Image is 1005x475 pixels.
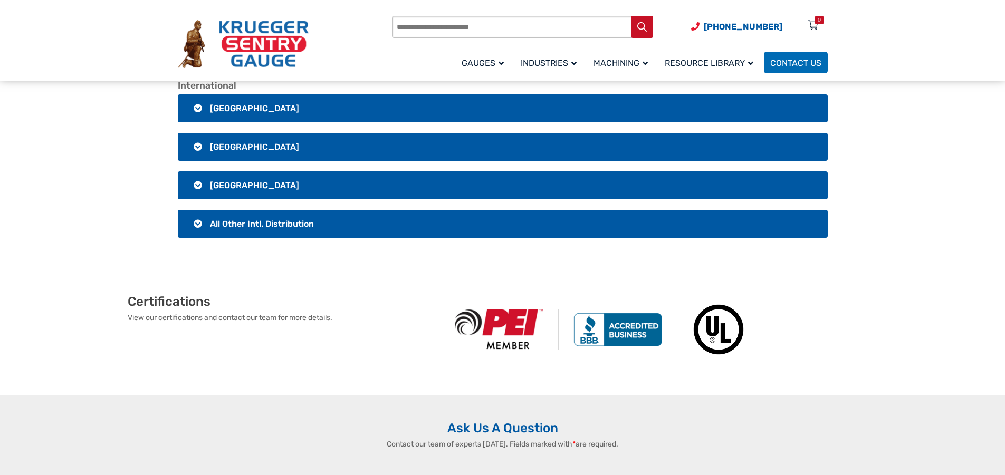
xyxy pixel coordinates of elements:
p: View our certifications and contact our team for more details. [128,312,440,323]
img: PEI Member [440,309,559,350]
span: Gauges [462,58,504,68]
a: Phone Number (920) 434-8860 [691,20,782,33]
a: Contact Us [764,52,828,73]
h2: International [178,80,828,92]
span: Contact Us [770,58,821,68]
span: Machining [594,58,648,68]
span: [GEOGRAPHIC_DATA] [210,180,299,190]
span: [GEOGRAPHIC_DATA] [210,103,299,113]
a: Industries [514,50,587,75]
img: Krueger Sentry Gauge [178,20,309,69]
img: Underwriters Laboratories [677,294,760,365]
span: Industries [521,58,577,68]
div: 0 [818,16,821,24]
span: Resource Library [665,58,753,68]
a: Gauges [455,50,514,75]
a: Machining [587,50,658,75]
span: All Other Intl. Distribution [210,219,314,229]
p: Contact our team of experts [DATE]. Fields marked with are required. [331,439,674,450]
h2: Certifications [128,294,440,309]
span: [PHONE_NUMBER] [704,22,782,32]
img: BBB [559,313,677,346]
h2: Ask Us A Question [178,420,828,436]
span: [GEOGRAPHIC_DATA] [210,142,299,152]
a: Resource Library [658,50,764,75]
